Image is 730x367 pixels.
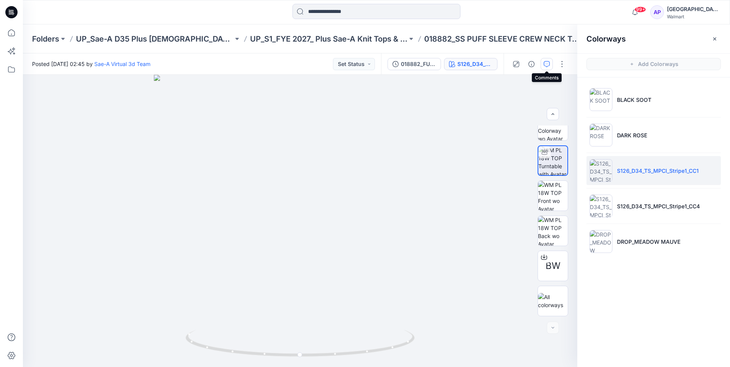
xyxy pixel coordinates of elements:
[94,61,150,67] a: Sae-A Virtual 3d Team
[401,60,436,68] div: 018882_FULL COLORWAY
[667,14,720,19] div: Walmart
[617,131,647,139] p: DARK ROSE
[589,195,612,217] img: S126_D34_TS_MPCI_Stripe1_CC4
[546,259,560,273] span: BW
[76,34,233,44] a: UP_Sae-A D35 Plus [DEMOGRAPHIC_DATA] Top
[589,124,612,146] img: DARK ROSE
[617,202,700,210] p: S126_D34_TS_MPCI_Stripe1_CC4
[589,88,612,111] img: BLACK SOOT
[617,238,680,246] p: DROP_MEADOW MAUVE
[635,6,646,13] span: 99+
[538,146,567,175] img: WM PL 18W TOP Turntable with Avatar
[32,34,59,44] a: Folders
[457,60,493,68] div: S126_D34_TS_MPCI_Stripe1_CC1
[525,58,538,70] button: Details
[538,216,568,246] img: WM PL 18W TOP Back wo Avatar
[388,58,441,70] button: 018882_FULL COLORWAY
[250,34,407,44] a: UP_S1_FYE 2027_ Plus Sae-A Knit Tops & dresses
[424,34,581,44] p: 018882_SS PUFF SLEEVE CREW NECK TOP
[667,5,720,14] div: [GEOGRAPHIC_DATA]
[617,167,699,175] p: S126_D34_TS_MPCI_Stripe1_CC1
[589,159,612,182] img: S126_D34_TS_MPCI_Stripe1_CC1
[589,230,612,253] img: DROP_MEADOW MAUVE
[650,5,664,19] div: AP
[444,58,497,70] button: S126_D34_TS_MPCI_Stripe1_CC1
[617,96,651,104] p: BLACK SOOT
[32,60,150,68] span: Posted [DATE] 02:45 by
[586,34,626,43] h2: Colorways
[538,293,568,309] img: All colorways
[538,111,568,140] img: WM PL 18W TOP Colorway wo Avatar
[538,181,568,211] img: WM PL 18W TOP Front wo Avatar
